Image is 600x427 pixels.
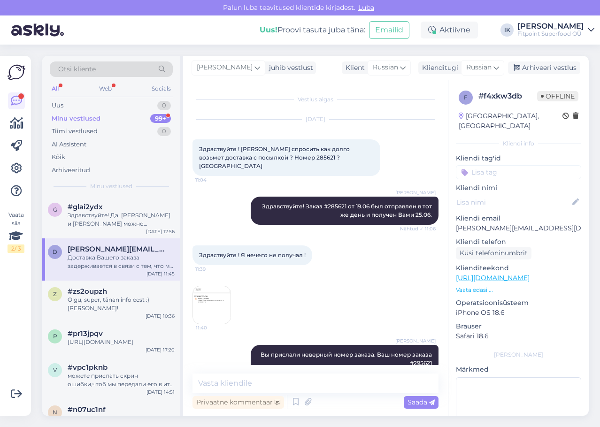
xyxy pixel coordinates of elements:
[199,145,351,169] span: Здраствуйте ! [PERSON_NAME] спросить как долго возьмет доставка с посылкой ? Номер 285621 ? [GEOG...
[261,351,433,366] span: Вы прислали неверный номер заказа. Ваш номер заказа #295621
[517,23,584,30] div: [PERSON_NAME]
[369,21,409,39] button: Emailid
[68,338,175,346] div: [URL][DOMAIN_NAME]
[146,228,175,235] div: [DATE] 12:56
[260,25,277,34] b: Uus!
[355,3,377,12] span: Luba
[456,286,581,294] p: Vaata edasi ...
[395,189,436,196] span: [PERSON_NAME]
[68,329,103,338] span: #pr13jpqv
[421,22,478,38] div: Aktiivne
[53,409,57,416] span: n
[265,63,313,73] div: juhib vestlust
[53,248,57,255] span: d
[456,183,581,193] p: Kliendi nimi
[456,298,581,308] p: Operatsioonisüsteem
[68,287,107,296] span: #zs2oupzh
[456,153,581,163] p: Kliendi tag'id
[517,23,594,38] a: [PERSON_NAME]Fitpoint Superfood OÜ
[53,206,57,213] span: g
[517,30,584,38] div: Fitpoint Superfood OÜ
[150,114,171,123] div: 99+
[459,111,562,131] div: [GEOGRAPHIC_DATA], [GEOGRAPHIC_DATA]
[464,94,468,101] span: f
[456,139,581,148] div: Kliendi info
[262,203,433,218] span: Здравствуйте! Заказ #285621 от 19.06 был отправлен в тот же день и получен Вами 25.06.
[50,83,61,95] div: All
[456,213,581,223] p: Kliendi email
[146,270,175,277] div: [DATE] 11:45
[68,245,165,253] span: dmitri.beljaev@gmail.com
[197,62,253,73] span: [PERSON_NAME]
[456,351,581,359] div: [PERSON_NAME]
[456,197,570,207] input: Lisa nimi
[146,346,175,353] div: [DATE] 17:20
[192,115,438,123] div: [DATE]
[260,24,365,36] div: Proovi tasuta juba täna:
[8,63,25,81] img: Askly Logo
[418,63,458,73] div: Klienditugi
[456,321,581,331] p: Brauser
[58,64,96,74] span: Otsi kliente
[195,176,231,183] span: 11:04
[193,286,231,324] img: Attachment
[192,396,284,409] div: Privaatne kommentaar
[146,313,175,320] div: [DATE] 10:36
[400,225,436,232] span: Nähtud ✓ 11:06
[456,331,581,341] p: Safari 18.6
[52,152,65,162] div: Kõik
[456,274,530,282] a: [URL][DOMAIN_NAME]
[52,127,98,136] div: Tiimi vestlused
[68,363,108,372] span: #vpc1pknb
[97,83,114,95] div: Web
[157,101,171,110] div: 0
[90,182,132,191] span: Minu vestlused
[456,365,581,374] p: Märkmed
[53,366,57,374] span: v
[192,95,438,104] div: Vestlus algas
[478,91,537,102] div: # f4xkw3db
[456,165,581,179] input: Lisa tag
[508,61,580,74] div: Arhiveeri vestlus
[68,405,106,414] span: #n07uc1nf
[195,266,231,273] span: 11:39
[408,398,435,406] span: Saada
[395,337,436,344] span: [PERSON_NAME]
[373,62,398,73] span: Russian
[199,252,306,259] span: Здраствуйте ! Я нечего не получал !
[537,91,578,101] span: Offline
[456,308,581,318] p: iPhone OS 18.6
[68,296,175,313] div: Olgu, super, tänan info eest :) [PERSON_NAME]!
[8,211,24,253] div: Vaata siia
[456,223,581,233] p: [PERSON_NAME][EMAIL_ADDRESS][DOMAIN_NAME]
[157,127,171,136] div: 0
[196,324,231,331] span: 11:40
[150,83,173,95] div: Socials
[342,63,365,73] div: Klient
[68,203,103,211] span: #glai2ydx
[8,244,24,253] div: 2 / 3
[68,253,175,270] div: Доставка Вашего заказа задерживается в связи с тем, что мы ожидаем товар с другого магазина. Прин...
[68,372,175,389] div: можете прислать скрин ошибки,чтоб мы передали его в ит отдел
[456,237,581,247] p: Kliendi telefon
[52,114,100,123] div: Minu vestlused
[53,333,57,340] span: p
[52,166,90,175] div: Arhiveeritud
[68,211,175,228] div: Здравствуйте! Да, [PERSON_NAME] и [PERSON_NAME] можно принимать вместе, они дополняют друг друга:...
[466,62,492,73] span: Russian
[500,23,514,37] div: IK
[456,247,531,259] div: Küsi telefoninumbrit
[52,101,63,110] div: Uus
[456,263,581,273] p: Klienditeekond
[53,290,57,297] span: z
[146,389,175,396] div: [DATE] 14:51
[52,140,86,149] div: AI Assistent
